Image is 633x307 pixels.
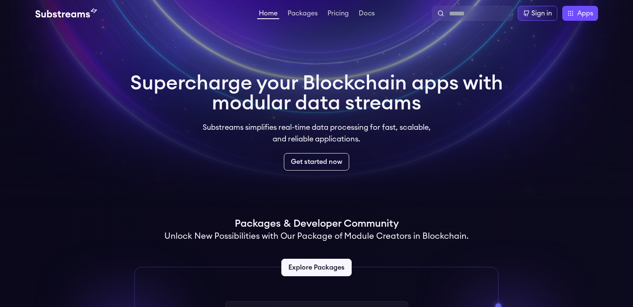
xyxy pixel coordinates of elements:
[257,10,279,19] a: Home
[357,10,376,18] a: Docs
[284,153,349,171] a: Get started now
[235,217,399,230] h1: Packages & Developer Community
[326,10,350,18] a: Pricing
[286,10,319,18] a: Packages
[577,8,593,18] span: Apps
[35,8,97,18] img: Substream's logo
[164,230,469,242] h2: Unlock New Possibilities with Our Package of Module Creators in Blockchain.
[197,121,437,145] p: Substreams simplifies real-time data processing for fast, scalable, and reliable applications.
[518,6,557,21] a: Sign in
[130,73,503,113] h1: Supercharge your Blockchain apps with modular data streams
[531,8,552,18] div: Sign in
[281,259,352,276] a: Explore Packages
